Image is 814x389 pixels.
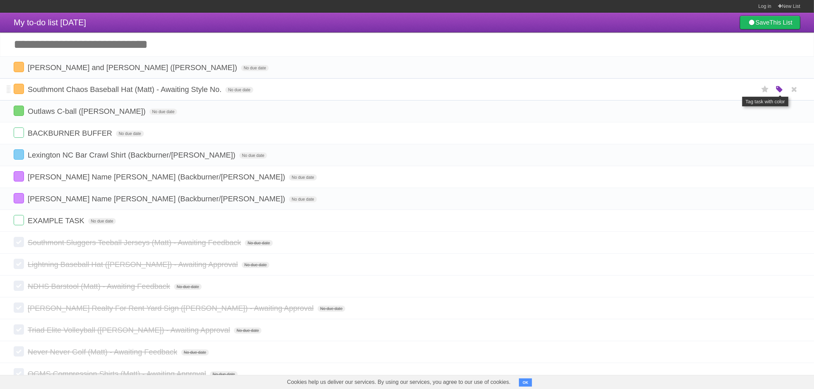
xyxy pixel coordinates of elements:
span: No due date [88,218,116,224]
span: Southmont Sluggers Teeball Jerseys (Matt) - Awaiting Feedback [28,238,243,247]
span: No due date [234,327,262,334]
span: No due date [239,152,267,159]
label: Done [14,259,24,269]
span: BACKBURNER BUFFER [28,129,114,137]
label: Done [14,346,24,357]
label: Done [14,193,24,203]
span: No due date [116,131,144,137]
span: No due date [174,284,202,290]
label: Done [14,149,24,160]
span: No due date [318,306,345,312]
span: Cookies help us deliver our services. By using our services, you agree to our use of cookies. [280,375,518,389]
span: No due date [181,349,209,356]
span: No due date [242,262,269,268]
label: Done [14,62,24,72]
span: [PERSON_NAME] Name [PERSON_NAME] (Backburner/[PERSON_NAME]) [28,194,287,203]
span: NDHS Barstool (Matt) - Awaiting Feedback [28,282,172,291]
span: Outlaws C-ball ([PERSON_NAME]) [28,107,147,116]
span: No due date [289,174,317,180]
span: OGMS Compression Shirts (Matt) - Awaiting Approval [28,370,208,378]
span: Lexington NC Bar Crawl Shirt (Backburner/[PERSON_NAME]) [28,151,237,159]
label: Done [14,106,24,116]
span: No due date [225,87,253,93]
span: EXAMPLE TASK [28,216,86,225]
label: Done [14,368,24,378]
span: No due date [289,196,317,202]
span: My to-do list [DATE] [14,18,86,27]
span: No due date [241,65,269,71]
label: Done [14,324,24,335]
span: [PERSON_NAME] Name [PERSON_NAME] (Backburner/[PERSON_NAME]) [28,173,287,181]
b: This List [770,19,792,26]
span: Southmont Chaos Baseball Hat (Matt) - Awaiting Style No. [28,85,223,94]
span: Never Never Golf (Matt) - Awaiting Feedback [28,348,179,356]
span: [PERSON_NAME] and [PERSON_NAME] ([PERSON_NAME]) [28,63,239,72]
span: Triad Elite Volleyball ([PERSON_NAME]) - Awaiting Approval [28,326,232,334]
label: Done [14,215,24,225]
label: Done [14,303,24,313]
label: Done [14,237,24,247]
label: Done [14,128,24,138]
a: SaveThis List [740,16,800,29]
button: OK [519,378,532,387]
label: Done [14,84,24,94]
span: No due date [210,371,238,377]
span: No due date [149,109,177,115]
label: Done [14,281,24,291]
label: Done [14,171,24,182]
label: Star task [759,84,772,95]
span: [PERSON_NAME] Realty For Rent Yard Sign ([PERSON_NAME]) - Awaiting Approval [28,304,315,312]
span: Lightning Baseball Hat ([PERSON_NAME]) - Awaiting Approval [28,260,240,269]
span: No due date [245,240,272,246]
